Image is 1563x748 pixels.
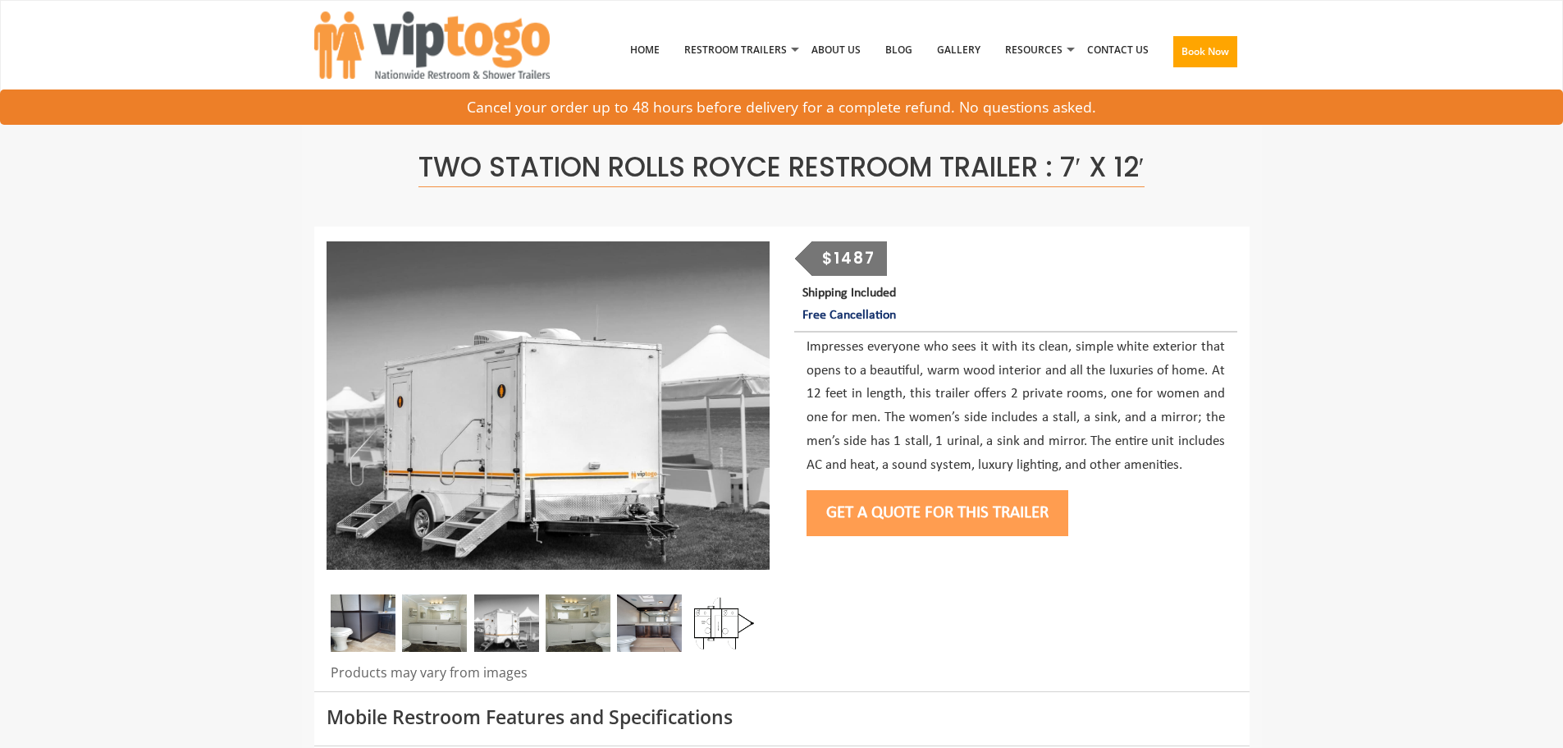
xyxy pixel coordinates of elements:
[799,7,873,93] a: About Us
[1173,36,1237,67] button: Book Now
[802,309,896,322] span: Free Cancellation
[807,490,1068,536] button: Get a Quote for this Trailer
[546,594,610,652] img: Gel 2 station 03
[331,594,395,652] img: A close view of inside of a station with a stall, mirror and cabinets
[802,282,1236,327] p: Shipping Included
[672,7,799,93] a: Restroom Trailers
[327,707,1237,727] h3: Mobile Restroom Features and Specifications
[617,594,682,652] img: A close view of inside of a station with a stall, mirror and cabinets
[689,594,754,652] img: Floor Plan of 2 station restroom with sink and toilet
[807,504,1068,521] a: Get a Quote for this Trailer
[1075,7,1161,93] a: Contact Us
[807,336,1225,478] p: Impresses everyone who sees it with its clean, simple white exterior that opens to a beautiful, w...
[418,148,1144,187] span: Two Station Rolls Royce Restroom Trailer : 7′ x 12′
[811,241,887,276] div: $1487
[925,7,993,93] a: Gallery
[993,7,1075,93] a: Resources
[327,241,770,570] img: Side view of two station restroom trailer with separate doors for males and females
[327,663,770,691] div: Products may vary from images
[1161,7,1250,103] a: Book Now
[474,594,539,652] img: A mini restroom trailer with two separate stations and separate doors for males and females
[618,7,672,93] a: Home
[402,594,467,652] img: Gel 2 station 02
[873,7,925,93] a: Blog
[314,11,550,79] img: VIPTOGO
